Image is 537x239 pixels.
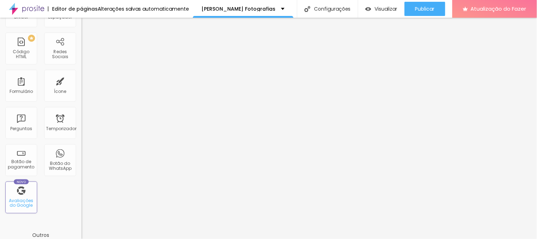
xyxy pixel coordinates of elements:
font: Atualização do Fazer [471,5,526,12]
font: Editor de páginas [52,5,98,12]
font: Redes Sociais [52,49,68,60]
font: Visualizar [375,5,398,12]
font: [PERSON_NAME] Fotografias [202,5,276,12]
font: Novo [17,180,26,184]
font: Publicar [415,5,435,12]
font: Temporizador [46,126,76,132]
font: Outros [32,232,49,239]
font: Ícone [54,88,67,94]
button: Publicar [405,2,445,16]
font: Perguntas [10,126,32,132]
font: Avaliações do Google [9,198,34,209]
font: Botão do WhatsApp [49,160,72,171]
font: Código HTML [13,49,30,60]
font: Botão de pagamento [8,159,35,169]
font: Configurações [314,5,351,12]
font: Formulário [10,88,33,94]
button: Visualizar [358,2,405,16]
font: Alterações salvas automaticamente [98,5,189,12]
img: Ícone [304,6,310,12]
iframe: Editor [81,18,537,239]
img: view-1.svg [365,6,371,12]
